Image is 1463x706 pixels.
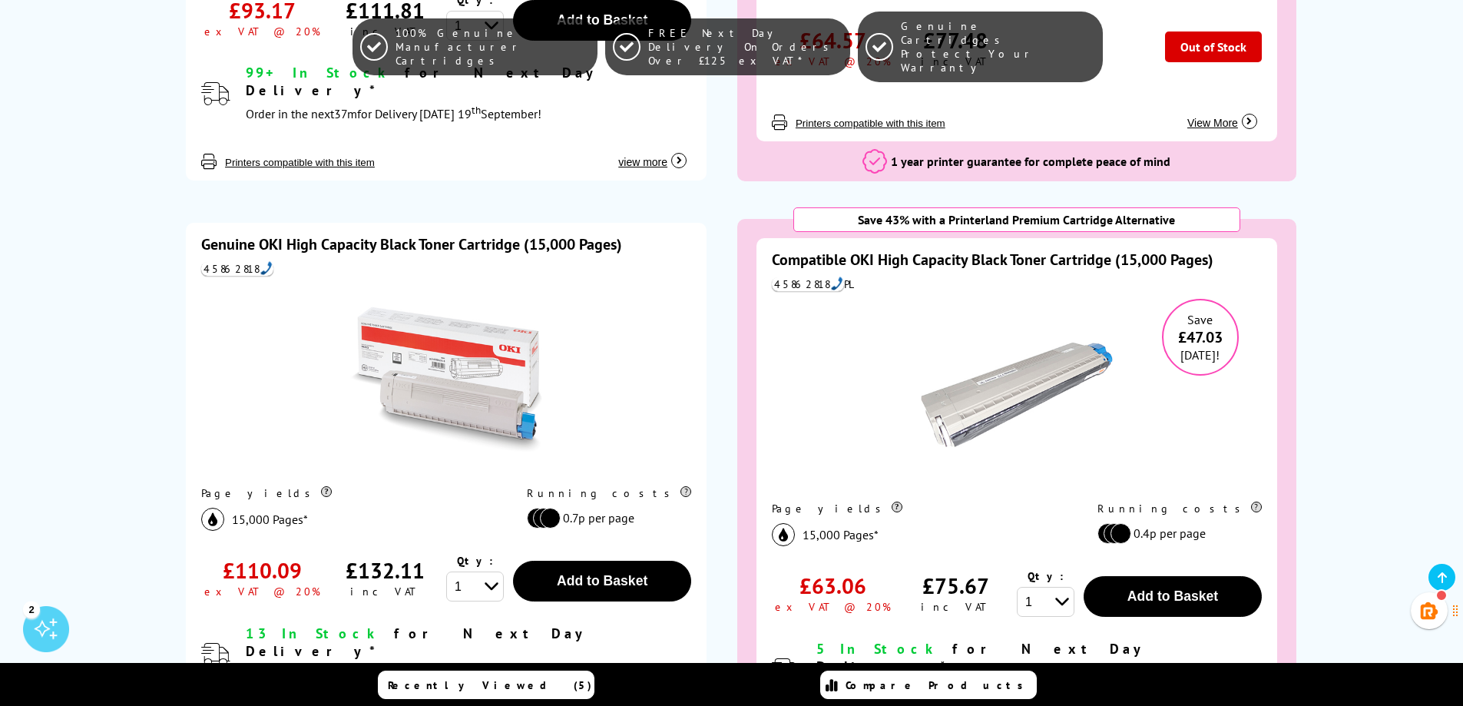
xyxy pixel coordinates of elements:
a: Genuine OKI High Capacity Black Toner Cartridge (15,000 Pages) [201,234,622,254]
span: 1 year printer guarantee for complete peace of mind [891,154,1170,169]
img: 1 year printer guarantee [862,149,887,174]
img: Compatible OKI High Capacity Black Toner Cartridge (15,000 Pages) [921,299,1113,491]
span: Genuine Cartridges Protect Your Warranty [901,19,1095,75]
div: Running costs [1097,502,1262,515]
li: 0.7p per page [527,508,684,529]
span: 13 In Stock [246,625,381,642]
img: hfpfyWBK5wQHBAGPgDf9c6qAYOxxMAAAAASUVORK5CYII= [260,261,273,275]
a: Recently Viewed (5) [378,671,594,699]
span: Compare Products [846,678,1031,692]
li: 0.4p per page [1097,523,1254,544]
div: inc VAT [921,600,991,614]
span: 15,000 Pages* [803,527,879,542]
img: OKI High Capacity Black Toner Cartridge (15,000 Pages) [350,283,542,476]
span: Qty: [457,554,493,568]
div: ex VAT @ 20% [775,600,891,614]
button: Add to Basket [1084,576,1262,617]
div: Call: 45862818 [772,277,844,291]
div: Page yields [772,502,1066,515]
div: Save 43% with a Printerland Premium Cartridge Alternative [793,207,1240,232]
span: 100% Genuine Manufacturer Cartridges [396,26,590,68]
div: Call: 45862818 [201,262,273,276]
div: 2 [23,601,40,618]
img: hfpfyWBK5wQHBAGPgDf9c6qAYOxxMAAAAASUVORK5CYII= [831,277,843,290]
div: £110.09 [223,556,302,585]
a: Compatible OKI High Capacity Black Toner Cartridge (15,000 Pages) [772,250,1213,270]
span: FREE Next Day Delivery On Orders Over £125 ex VAT* [648,26,842,68]
button: Printers compatible with this item [791,117,950,130]
span: 15,000 Pages* [232,512,308,527]
span: Recently Viewed (5) [388,678,592,692]
div: Running costs [527,486,691,500]
div: Page yields [201,486,495,500]
img: black_icon.svg [772,523,795,546]
span: Add to Basket [1127,588,1218,604]
div: £132.11 [346,556,425,585]
div: £63.06 [799,572,866,600]
span: Qty: [1028,569,1064,583]
a: Compare Products [820,671,1037,699]
div: ex VAT @ 20% [204,585,320,598]
button: Add to Basket [513,561,691,602]
div: inc VAT [350,585,420,598]
span: £47.03 [1163,327,1237,347]
span: for Next Day Delivery* [246,625,590,660]
div: PL [772,277,1262,291]
div: modal_delivery [816,640,1262,701]
div: modal_delivery [246,64,691,124]
span: [DATE]! [1180,347,1220,363]
button: View More [1183,101,1262,130]
span: 37m [334,106,357,121]
span: for Next Day Delivery* [816,640,1148,675]
sup: th [472,102,481,116]
span: View More [1187,117,1238,129]
span: view more [618,156,667,168]
img: black_icon.svg [201,508,224,531]
span: Order in the next for Delivery [DATE] 19 September! [246,106,541,121]
span: Save [1187,312,1213,327]
span: Add to Basket [557,573,647,588]
div: modal_delivery [246,625,691,685]
button: Printers compatible with this item [220,156,379,169]
span: 5 In Stock [816,640,939,658]
div: £75.67 [922,572,989,600]
button: view more [614,140,691,169]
